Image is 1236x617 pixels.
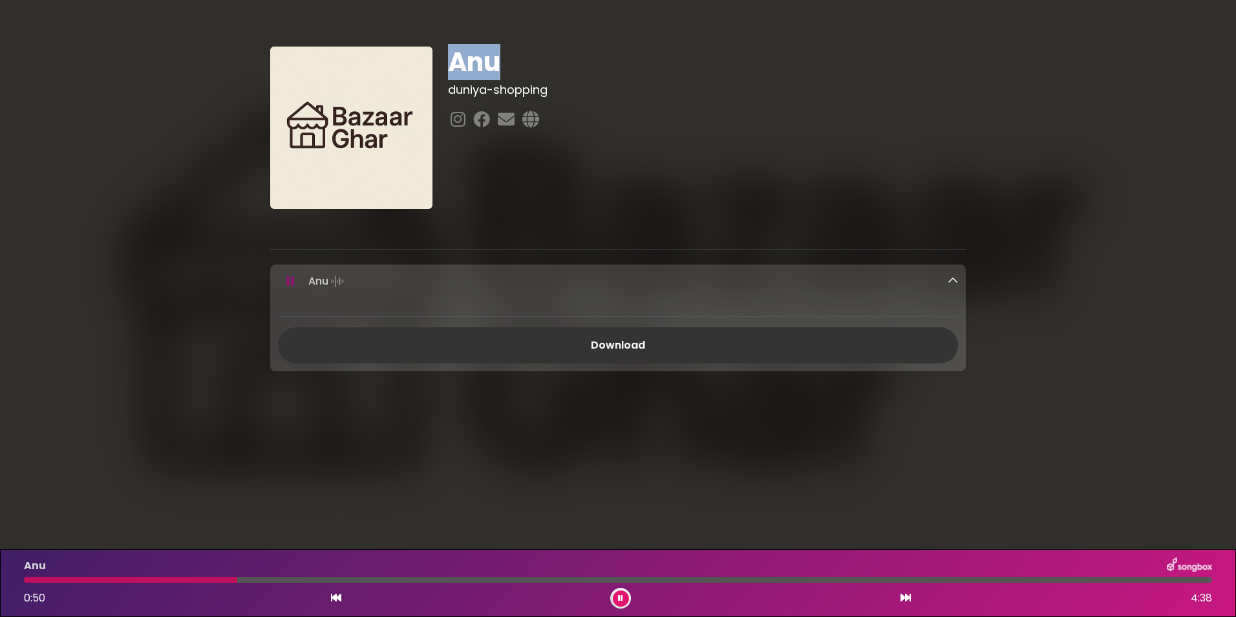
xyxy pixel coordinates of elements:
img: 4vGZ4QXSguwBTn86kXf1 [270,47,432,209]
h1: Anu [448,47,966,78]
h3: duniya-shopping [448,83,966,97]
img: waveform4.gif [328,272,346,290]
a: Download [278,327,958,363]
p: Anu [308,272,346,290]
